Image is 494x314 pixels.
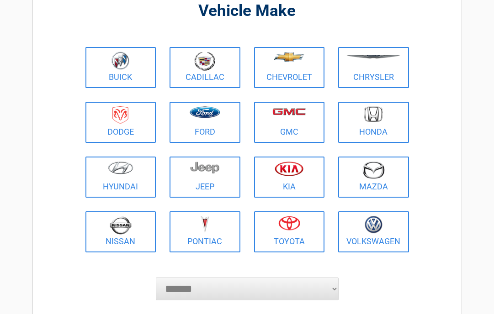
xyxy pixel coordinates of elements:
[112,106,128,124] img: dodge
[338,102,409,143] a: Honda
[190,106,220,118] img: ford
[110,216,132,235] img: nissan
[278,216,300,230] img: toyota
[108,161,133,174] img: hyundai
[170,211,240,252] a: Pontiac
[83,0,411,22] h2: Vehicle Make
[112,52,129,70] img: buick
[170,47,240,88] a: Cadillac
[190,161,219,174] img: jeep
[338,157,409,198] a: Mazda
[345,55,401,59] img: chrysler
[272,108,306,115] img: gmc
[170,102,240,143] a: Ford
[194,52,215,71] img: cadillac
[85,102,156,143] a: Dodge
[170,157,240,198] a: Jeep
[85,47,156,88] a: Buick
[364,106,383,122] img: honda
[274,52,304,62] img: chevrolet
[85,211,156,252] a: Nissan
[254,157,325,198] a: Kia
[365,216,382,234] img: volkswagen
[254,211,325,252] a: Toyota
[275,161,303,176] img: kia
[254,47,325,88] a: Chevrolet
[200,216,209,233] img: pontiac
[254,102,325,143] a: GMC
[338,47,409,88] a: Chrysler
[338,211,409,252] a: Volkswagen
[85,157,156,198] a: Hyundai
[362,161,385,179] img: mazda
